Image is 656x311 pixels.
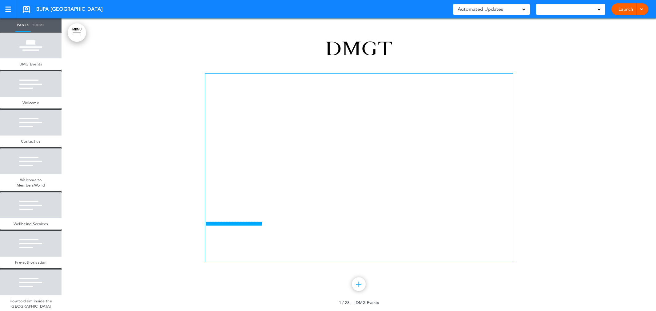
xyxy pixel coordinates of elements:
span: — [351,300,355,305]
span: Welcome [22,100,39,105]
a: Theme [31,18,46,32]
span: DMG Events [356,300,379,305]
span: Pre-authorisation [15,260,46,265]
span: Contact us [21,139,41,144]
a: Pages [15,18,31,32]
span: Wellbeing Services [14,221,48,226]
span: Welcome to MembersWorld [17,177,45,188]
span: DMG Events [19,61,42,67]
img: 1724330598301-1.png [326,41,392,55]
span: BUPA [GEOGRAPHIC_DATA] [36,6,103,13]
a: MENU [68,23,86,42]
span: How to claim inside the [GEOGRAPHIC_DATA] [10,298,52,309]
a: Launch [616,3,635,15]
span: Automated Updates [458,5,503,14]
span: 1 / 28 [339,300,349,305]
